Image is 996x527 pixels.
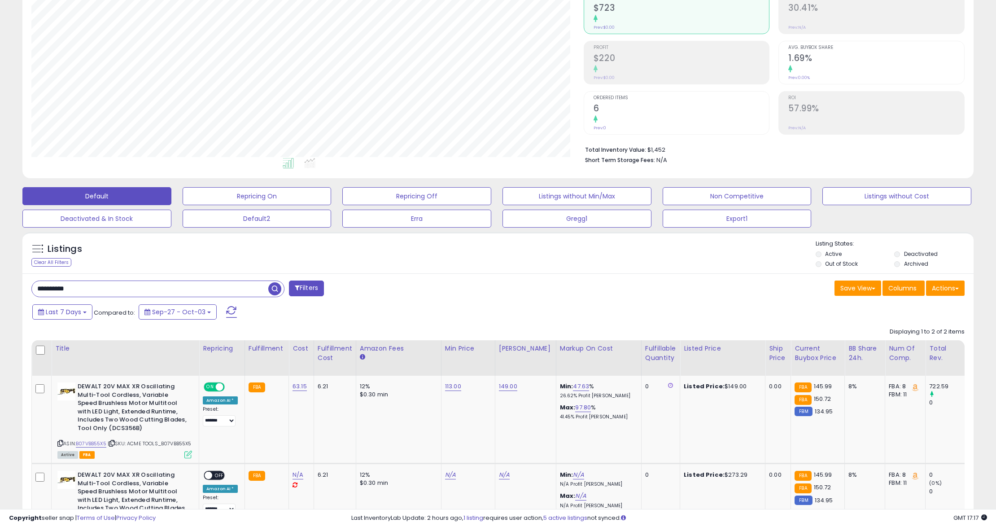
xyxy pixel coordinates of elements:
div: Fulfillable Quantity [645,344,676,363]
div: Num of Comp. [889,344,922,363]
span: Compared to: [94,308,135,317]
h2: $220 [594,53,769,65]
div: Markup on Cost [560,344,638,353]
h2: 6 [594,103,769,115]
span: Last 7 Days [46,307,81,316]
button: Filters [289,281,324,296]
a: N/A [575,492,586,501]
div: Amazon AI * [203,485,238,493]
button: Repricing Off [342,187,491,205]
div: 0 [645,382,673,391]
div: BB Share 24h. [848,344,881,363]
div: Current Buybox Price [795,344,841,363]
span: FBA [79,451,95,459]
span: All listings currently available for purchase on Amazon [57,451,78,459]
b: Listed Price: [684,382,725,391]
div: 12% [360,382,434,391]
span: Avg. Buybox Share [788,45,964,50]
a: 1 listing [463,514,483,522]
div: Preset: [203,495,238,515]
th: The percentage added to the cost of goods (COGS) that forms the calculator for Min & Max prices. [556,340,641,376]
img: 41OW8yL7ulL._SL40_.jpg [57,471,75,489]
li: $1,452 [585,144,958,154]
div: Total Rev. [929,344,962,363]
a: 5 active listings [543,514,587,522]
div: 0 [645,471,673,479]
small: (0%) [929,479,942,487]
div: seller snap | | [9,514,156,523]
div: ASIN: [57,382,192,457]
h2: 1.69% [788,53,964,65]
div: 6.21 [318,471,349,479]
button: Default2 [183,210,332,228]
small: FBM [795,407,812,416]
img: 41OW8yL7ulL._SL40_.jpg [57,382,75,400]
label: Active [825,250,842,258]
p: 26.62% Profit [PERSON_NAME] [560,393,634,399]
button: Save View [834,281,881,296]
div: 722.59 [929,382,965,391]
div: 0.00 [769,471,784,479]
p: 41.45% Profit [PERSON_NAME] [560,414,634,420]
div: Last InventoryLab Update: 2 hours ago, requires user action, not synced. [351,514,987,523]
span: Ordered Items [594,96,769,101]
a: N/A [573,470,584,479]
a: N/A [293,470,303,479]
h2: 57.99% [788,103,964,115]
span: OFF [223,383,238,391]
div: Ship Price [769,344,787,363]
span: Profit [594,45,769,50]
button: Actions [926,281,965,296]
div: Amazon Fees [360,344,437,353]
span: | SKU: ACME TOOLS_B07VBB55X5 [108,440,192,447]
div: Fulfillment [249,344,285,353]
div: 8% [848,382,878,391]
div: Preset: [203,406,238,426]
b: DEWALT 20V MAX XR Oscillating Multi-Tool Cordless, Variable Speed Brushless Motor Multitool with ... [78,471,187,523]
span: ON [205,383,216,391]
button: Last 7 Days [32,304,92,320]
div: 8% [848,471,878,479]
div: % [560,382,634,399]
span: 145.99 [814,382,832,391]
small: FBA [249,471,265,481]
div: $273.29 [684,471,758,479]
button: Listings without Min/Max [502,187,651,205]
div: $149.00 [684,382,758,391]
div: 12% [360,471,434,479]
small: Prev: $0.00 [594,25,615,30]
button: Listings without Cost [822,187,971,205]
div: Title [55,344,195,353]
p: Listing States: [816,240,974,248]
a: 63.15 [293,382,307,391]
p: N/A Profit [PERSON_NAME] [560,481,634,487]
div: $0.30 min [360,391,434,399]
strong: Copyright [9,514,42,522]
span: 145.99 [814,470,832,479]
small: FBA [795,395,811,405]
div: FBA: 8 [889,471,918,479]
span: 134.95 [815,496,833,505]
label: Out of Stock [825,260,858,268]
small: Prev: $0.00 [594,75,615,80]
b: Min: [560,382,573,391]
a: 47.63 [573,382,589,391]
span: Columns [888,284,917,293]
small: FBA [795,382,811,392]
div: Displaying 1 to 2 of 2 items [890,328,965,336]
div: $0.30 min [360,479,434,487]
small: Prev: 0 [594,125,606,131]
span: N/A [656,156,667,164]
b: DEWALT 20V MAX XR Oscillating Multi-Tool Cordless, Variable Speed Brushless Motor Multitool with ... [78,382,187,435]
b: Min: [560,470,573,479]
span: 150.72 [814,483,831,492]
div: Clear All Filters [31,258,71,267]
div: Cost [293,344,310,353]
button: Sep-27 - Oct-03 [139,304,217,320]
span: 150.72 [814,395,831,403]
div: Amazon AI * [203,396,238,404]
button: Non Competitive [663,187,812,205]
label: Archived [904,260,928,268]
div: [PERSON_NAME] [499,344,552,353]
h2: 30.41% [788,3,964,15]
